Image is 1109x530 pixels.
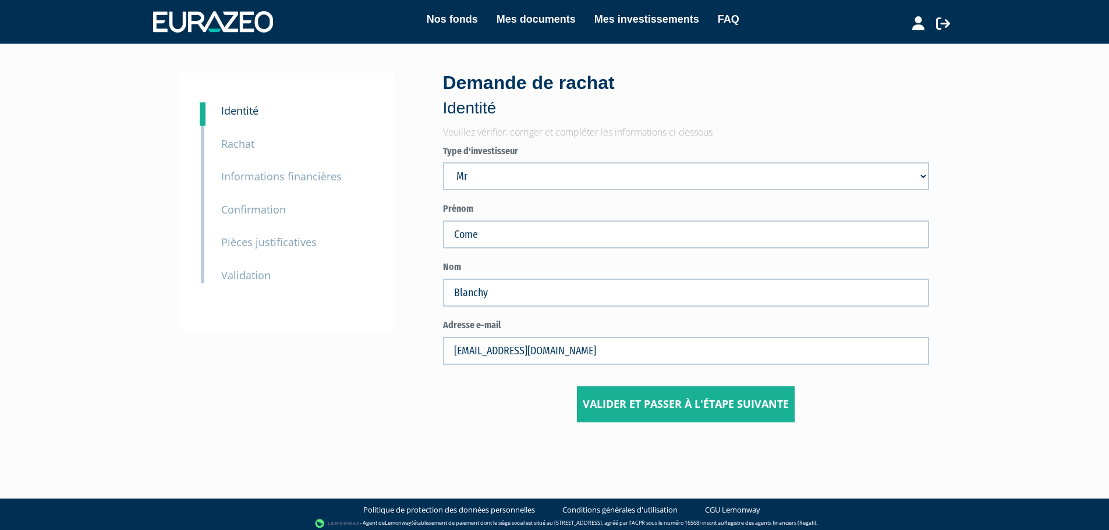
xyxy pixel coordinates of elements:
small: Pièces justificatives [221,235,317,249]
a: Nos fonds [427,11,478,27]
p: Veuillez vérifier, corriger et compléter les informations ci-dessous [443,126,929,139]
a: Mes documents [497,11,576,27]
small: Confirmation [221,202,286,216]
a: Registre des agents financiers (Regafi) [724,519,816,527]
a: Conditions générales d'utilisation [562,504,678,515]
label: Nom [443,261,929,274]
a: Mes investissements [594,11,699,27]
a: CGU Lemonway [705,504,760,515]
img: logo-lemonway.png [315,518,360,529]
label: Type d'investisseur [443,145,929,158]
label: Prénom [443,202,929,216]
div: Demande de rachat [443,70,929,120]
img: 1732889491-logotype_eurazeo_blanc_rvb.png [153,11,273,32]
label: Adresse e-mail [443,319,929,332]
p: Identité [443,97,929,120]
small: Rachat [221,137,254,151]
a: 1 [200,102,205,126]
a: Politique de protection des données personnelles [363,504,535,515]
input: Valider et passer à l'étape suivante [577,386,795,422]
small: Identité [221,104,258,118]
small: Informations financières [221,169,342,183]
a: FAQ [718,11,739,27]
div: - Agent de (établissement de paiement dont le siège social est situé au [STREET_ADDRESS], agréé p... [12,518,1097,529]
small: Validation [221,268,271,282]
a: Lemonway [385,519,412,527]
